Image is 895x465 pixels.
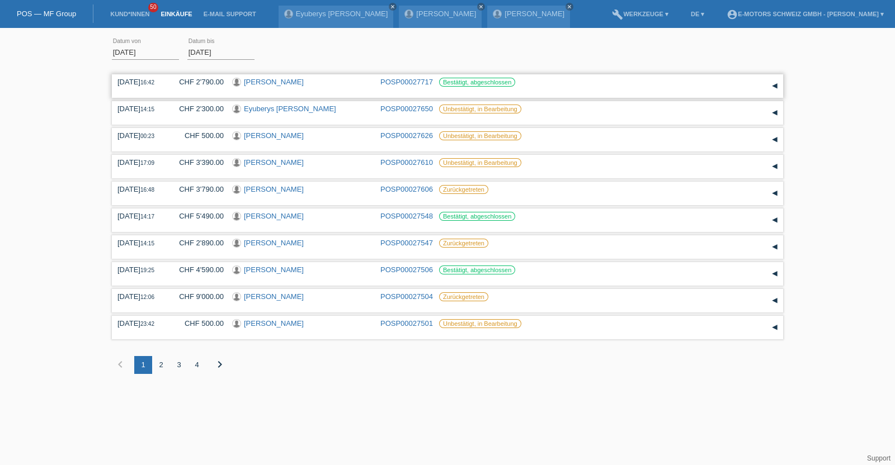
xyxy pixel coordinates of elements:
[439,212,515,221] label: Bestätigt, abgeschlossen
[213,358,227,371] i: chevron_right
[766,239,783,255] div: auf-/zuklappen
[117,265,162,274] div: [DATE]
[171,265,224,274] div: CHF 4'590.00
[140,321,154,327] span: 23:42
[244,319,304,328] a: [PERSON_NAME]
[171,185,224,193] div: CHF 3'790.00
[478,4,484,10] i: close
[171,78,224,86] div: CHF 2'790.00
[439,105,521,113] label: Unbestätigt, in Bearbeitung
[155,11,197,17] a: Einkäufe
[105,11,155,17] a: Kund*innen
[117,212,162,220] div: [DATE]
[244,158,304,167] a: [PERSON_NAME]
[867,454,891,462] a: Support
[117,185,162,193] div: [DATE]
[117,292,162,301] div: [DATE]
[389,3,397,11] a: close
[117,158,162,167] div: [DATE]
[117,78,162,86] div: [DATE]
[244,212,304,220] a: [PERSON_NAME]
[727,9,738,20] i: account_circle
[114,358,127,371] i: chevron_left
[380,105,433,113] a: POSP00027650
[244,78,304,86] a: [PERSON_NAME]
[685,11,710,17] a: DE ▾
[390,4,395,10] i: close
[766,319,783,336] div: auf-/zuklappen
[477,3,485,11] a: close
[766,292,783,309] div: auf-/zuklappen
[567,4,572,10] i: close
[152,356,170,374] div: 2
[188,356,206,374] div: 4
[721,11,889,17] a: account_circleE-Motors Schweiz GmbH - [PERSON_NAME] ▾
[171,158,224,167] div: CHF 3'390.00
[416,10,476,18] a: [PERSON_NAME]
[380,265,433,274] a: POSP00027506
[505,10,564,18] a: [PERSON_NAME]
[439,131,521,140] label: Unbestätigt, in Bearbeitung
[171,292,224,301] div: CHF 9'000.00
[606,11,674,17] a: buildWerkzeuge ▾
[148,3,158,12] span: 50
[171,212,224,220] div: CHF 5'490.00
[134,356,152,374] div: 1
[117,319,162,328] div: [DATE]
[140,79,154,86] span: 16:42
[117,105,162,113] div: [DATE]
[766,131,783,148] div: auf-/zuklappen
[140,294,154,300] span: 12:06
[17,10,76,18] a: POS — MF Group
[766,158,783,175] div: auf-/zuklappen
[439,292,488,301] label: Zurückgetreten
[171,319,224,328] div: CHF 500.00
[244,292,304,301] a: [PERSON_NAME]
[439,239,488,248] label: Zurückgetreten
[766,185,783,202] div: auf-/zuklappen
[380,292,433,301] a: POSP00027504
[140,267,154,273] span: 19:25
[380,185,433,193] a: POSP00027606
[171,105,224,113] div: CHF 2'300.00
[439,265,515,274] label: Bestätigt, abgeschlossen
[766,78,783,94] div: auf-/zuklappen
[244,265,304,274] a: [PERSON_NAME]
[380,131,433,140] a: POSP00027626
[766,212,783,229] div: auf-/zuklappen
[140,160,154,166] span: 17:09
[439,158,521,167] label: Unbestätigt, in Bearbeitung
[244,105,336,113] a: Eyuberys [PERSON_NAME]
[439,319,521,328] label: Unbestätigt, in Bearbeitung
[140,133,154,139] span: 00:23
[117,131,162,140] div: [DATE]
[244,185,304,193] a: [PERSON_NAME]
[117,239,162,247] div: [DATE]
[566,3,573,11] a: close
[198,11,262,17] a: E-Mail Support
[380,212,433,220] a: POSP00027548
[140,240,154,246] span: 14:15
[140,187,154,193] span: 16:48
[244,239,304,247] a: [PERSON_NAME]
[439,185,488,194] label: Zurückgetreten
[380,78,433,86] a: POSP00027717
[766,105,783,121] div: auf-/zuklappen
[171,239,224,247] div: CHF 2'890.00
[171,131,224,140] div: CHF 500.00
[380,158,433,167] a: POSP00027610
[612,9,623,20] i: build
[766,265,783,282] div: auf-/zuklappen
[296,10,388,18] a: Eyuberys [PERSON_NAME]
[380,319,433,328] a: POSP00027501
[244,131,304,140] a: [PERSON_NAME]
[140,106,154,112] span: 14:15
[140,213,154,220] span: 14:17
[170,356,188,374] div: 3
[380,239,433,247] a: POSP00027547
[439,78,515,87] label: Bestätigt, abgeschlossen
